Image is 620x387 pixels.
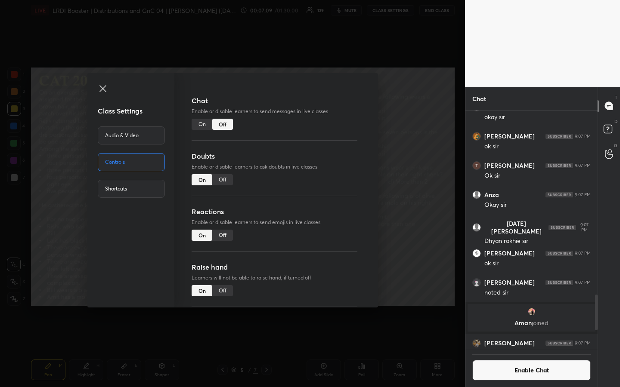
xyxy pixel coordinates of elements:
h6: [DATE][PERSON_NAME] [484,220,549,235]
div: Off [212,119,233,130]
p: Chat [465,87,493,110]
h3: Chat [192,95,357,106]
img: 4P8fHbbgJtejmAAAAAElFTkSuQmCC [549,225,576,230]
img: thumbnail.jpg [473,339,480,347]
p: Enable or disable learners to send messages in live classes [192,107,357,115]
div: 9:07 PM [575,341,591,346]
h6: [PERSON_NAME] [484,279,535,286]
img: thumbnail.jpg [473,249,480,257]
h6: [PERSON_NAME] [484,339,535,347]
h6: [PERSON_NAME] [484,162,535,169]
h6: Anza [484,191,499,199]
div: grid [465,111,598,349]
img: default.png [473,191,480,199]
img: 4P8fHbbgJtejmAAAAAElFTkSuQmCC [546,134,573,139]
button: Enable Chat [472,360,591,381]
div: okay sir [484,113,591,122]
div: 9:07 PM [575,163,591,168]
div: Off [212,174,233,185]
div: Off [212,285,233,296]
h6: [PERSON_NAME] [484,103,535,111]
div: On [192,230,212,241]
div: Audio & Video [98,126,165,144]
div: 9:07 PM [575,134,591,139]
p: Enable or disable learners to ask doubts in live classes [192,163,357,171]
img: thumbnail.jpg [473,132,480,140]
img: default.png [473,103,480,111]
img: thumbnail.jpg [473,279,480,286]
h3: Reactions [192,206,357,217]
div: On [192,119,212,130]
h6: [PERSON_NAME] [484,132,535,140]
p: G [614,142,617,149]
div: Dhyan rakhie sir [484,237,591,246]
img: thumbnail.jpg [473,162,480,169]
img: 4P8fHbbgJtejmAAAAAElFTkSuQmCC [546,192,573,197]
div: Ok sir [484,172,591,180]
div: 9:07 PM [575,192,591,197]
h3: Raise hand [192,262,357,272]
div: On [192,285,212,296]
img: thumbnail.jpg [527,307,536,316]
h6: [PERSON_NAME] [484,249,535,257]
img: default.png [473,224,480,231]
img: 4P8fHbbgJtejmAAAAAElFTkSuQmCC [546,251,573,256]
div: Off [212,230,233,241]
div: 9:07 PM [575,251,591,256]
p: Enable or disable learners to send emojis in live classes [192,218,357,226]
div: 9:07 PM [575,280,591,285]
img: 4P8fHbbgJtejmAAAAAElFTkSuQmCC [546,341,573,346]
h3: Class Settings [98,106,175,116]
div: 9:07 PM [578,222,591,233]
div: Okay sir [484,201,591,209]
p: Aman [473,319,590,326]
p: D [614,118,617,125]
div: On [192,174,212,185]
span: joined [532,319,549,327]
div: Controls [98,153,165,171]
div: noted sir [484,289,591,297]
div: ok sir [484,142,591,151]
h3: Doubts [192,151,357,161]
div: ok sir [484,259,591,268]
div: Shortcuts [98,180,165,198]
p: T [615,94,617,101]
img: 4P8fHbbgJtejmAAAAAElFTkSuQmCC [546,163,573,168]
img: 4P8fHbbgJtejmAAAAAElFTkSuQmCC [546,280,573,285]
p: Learners will not be able to raise hand, if turned off [192,274,357,282]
